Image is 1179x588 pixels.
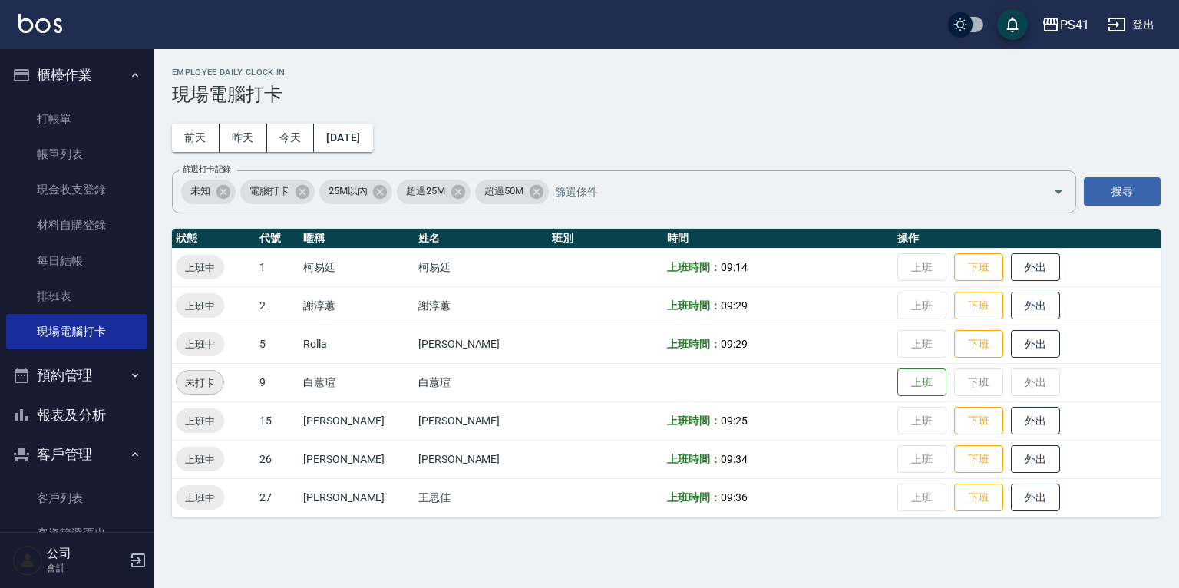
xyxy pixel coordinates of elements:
span: 電腦打卡 [240,183,299,199]
div: 未知 [181,180,236,204]
td: 謝淳蕙 [299,286,414,325]
span: 09:34 [721,453,748,465]
button: save [997,9,1028,40]
span: 未打卡 [177,375,223,391]
button: 報表及分析 [6,395,147,435]
button: 外出 [1011,445,1060,474]
td: [PERSON_NAME] [414,440,548,478]
td: 2 [256,286,299,325]
a: 現場電腦打卡 [6,314,147,349]
td: 白蕙瑄 [414,363,548,401]
span: 09:29 [721,299,748,312]
b: 上班時間： [667,491,721,504]
button: 外出 [1011,292,1060,320]
th: 班別 [548,229,663,249]
img: Logo [18,14,62,33]
button: 上班 [897,368,946,397]
span: 上班中 [176,413,224,429]
td: [PERSON_NAME] [414,401,548,440]
button: 下班 [954,330,1003,358]
button: 外出 [1011,330,1060,358]
span: 超過25M [397,183,454,199]
span: 上班中 [176,451,224,467]
h5: 公司 [47,546,125,561]
div: 超過50M [475,180,549,204]
button: 下班 [954,292,1003,320]
button: 下班 [954,253,1003,282]
td: 柯易廷 [299,248,414,286]
td: 王思佳 [414,478,548,517]
span: 09:36 [721,491,748,504]
td: [PERSON_NAME] [299,440,414,478]
button: 登出 [1101,11,1161,39]
button: 櫃檯作業 [6,55,147,95]
td: 5 [256,325,299,363]
button: 客戶管理 [6,434,147,474]
span: 未知 [181,183,220,199]
button: PS41 [1035,9,1095,41]
td: Rolla [299,325,414,363]
td: [PERSON_NAME] [414,325,548,363]
span: 25M以內 [319,183,377,199]
button: Open [1046,180,1071,204]
th: 暱稱 [299,229,414,249]
div: 25M以內 [319,180,393,204]
span: 上班中 [176,336,224,352]
button: 下班 [954,484,1003,512]
th: 狀態 [172,229,256,249]
button: 預約管理 [6,355,147,395]
span: 上班中 [176,490,224,506]
div: 超過25M [397,180,471,204]
button: 昨天 [220,124,267,152]
button: [DATE] [314,124,372,152]
td: 9 [256,363,299,401]
a: 現金收支登錄 [6,172,147,207]
a: 每日結帳 [6,243,147,279]
td: 27 [256,478,299,517]
td: 白蕙瑄 [299,363,414,401]
div: 電腦打卡 [240,180,315,204]
span: 上班中 [176,259,224,276]
td: 1 [256,248,299,286]
button: 下班 [954,407,1003,435]
button: 今天 [267,124,315,152]
a: 排班表 [6,279,147,314]
a: 客戶列表 [6,481,147,516]
span: 09:25 [721,415,748,427]
span: 09:29 [721,338,748,350]
b: 上班時間： [667,261,721,273]
input: 篩選條件 [551,178,1026,205]
span: 超過50M [475,183,533,199]
a: 打帳單 [6,101,147,137]
th: 姓名 [414,229,548,249]
a: 客資篩選匯出 [6,516,147,551]
p: 會計 [47,561,125,575]
td: 26 [256,440,299,478]
th: 代號 [256,229,299,249]
h2: Employee Daily Clock In [172,68,1161,78]
b: 上班時間： [667,299,721,312]
span: 上班中 [176,298,224,314]
button: 搜尋 [1084,177,1161,206]
th: 操作 [893,229,1161,249]
td: [PERSON_NAME] [299,401,414,440]
button: 下班 [954,445,1003,474]
td: 謝淳蕙 [414,286,548,325]
td: [PERSON_NAME] [299,478,414,517]
a: 材料自購登錄 [6,207,147,243]
button: 前天 [172,124,220,152]
img: Person [12,545,43,576]
button: 外出 [1011,484,1060,512]
a: 帳單列表 [6,137,147,172]
b: 上班時間： [667,415,721,427]
button: 外出 [1011,407,1060,435]
th: 時間 [663,229,893,249]
td: 柯易廷 [414,248,548,286]
td: 15 [256,401,299,440]
div: PS41 [1060,15,1089,35]
b: 上班時間： [667,453,721,465]
button: 外出 [1011,253,1060,282]
b: 上班時間： [667,338,721,350]
span: 09:14 [721,261,748,273]
h3: 現場電腦打卡 [172,84,1161,105]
